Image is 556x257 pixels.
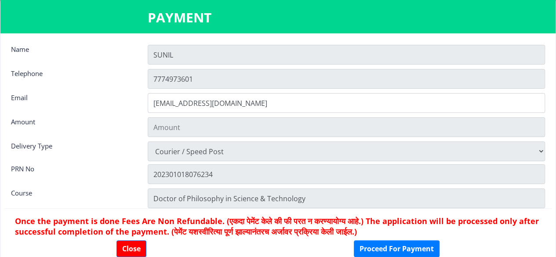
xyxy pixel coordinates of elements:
div: Telephone [4,69,141,87]
div: PRN No [4,164,141,182]
div: Course [4,188,141,206]
button: Proceed For Payment [354,240,440,257]
h6: Once the payment is done Fees Are Non Refundable. (एकदा पेमेंट केले की फी परत न करण्यायोग्य आहे.)... [15,216,541,237]
input: Zipcode [148,188,545,208]
input: Name [148,45,545,65]
div: Email [4,93,141,111]
h3: PAYMENT [148,9,408,26]
input: Amount [148,117,545,137]
button: Close [116,240,146,257]
div: Amount [4,117,141,135]
div: Name [4,45,141,62]
input: Telephone [148,69,545,89]
input: Zipcode [148,164,545,184]
input: Email [148,93,545,113]
div: Delivery Type [4,141,141,159]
